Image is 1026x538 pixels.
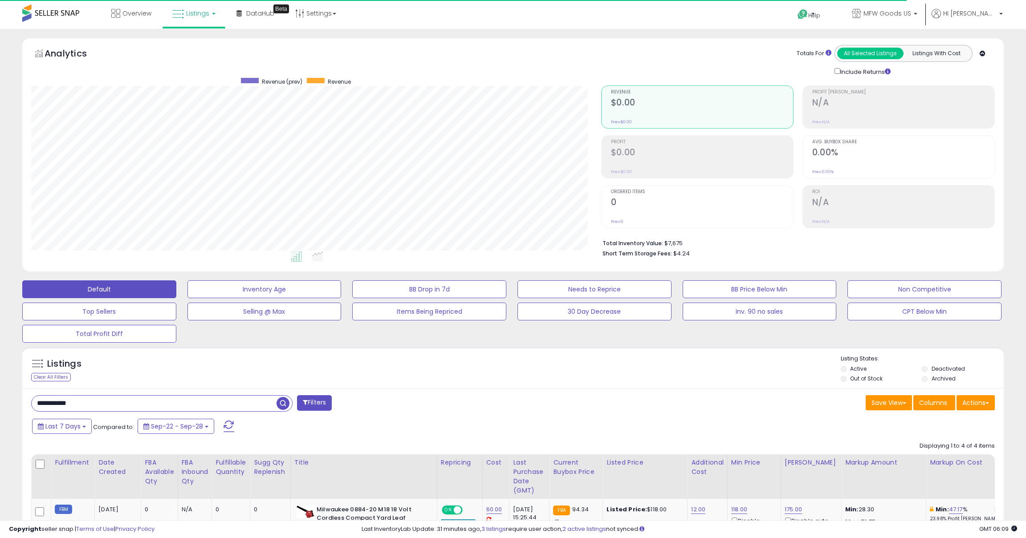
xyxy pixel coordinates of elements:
div: Current Buybox Price [553,458,599,477]
small: FBA [553,506,570,515]
h2: N/A [812,97,994,109]
h2: $0.00 [611,97,793,109]
div: Include Returns [828,66,901,77]
small: Prev: N/A [812,219,830,224]
div: Fulfillment [55,458,91,467]
span: OFF [461,506,476,514]
a: 175.00 [785,505,802,514]
th: Please note that this number is a calculation based on your required days of coverage and your ve... [250,454,291,499]
div: Min Price [731,458,777,467]
span: $4.24 [673,249,690,258]
button: Inventory Age [187,280,342,298]
button: Sep-22 - Sep-28 [138,419,214,434]
span: Revenue [611,90,793,95]
a: 3 listings [481,525,506,533]
strong: Min: [845,505,859,514]
span: Overview [122,9,151,18]
small: Prev: 0.00% [812,169,834,174]
span: ON [443,506,454,514]
b: Short Term Storage Fees: [603,250,672,257]
div: Displaying 1 to 4 of 4 items [920,442,995,450]
div: 0 [216,506,243,514]
a: 60.00 [486,505,502,514]
div: FBA Available Qty [145,458,174,486]
a: 2 active listings [562,525,606,533]
button: BB Price Below Min [683,280,837,298]
h5: Analytics [45,47,104,62]
div: Title [294,458,433,467]
b: Min: [936,505,949,514]
label: Out of Stock [850,375,883,382]
label: Active [850,365,867,372]
div: N/A [182,506,205,514]
div: Last Purchase Date (GMT) [513,458,546,495]
div: 0 [254,506,284,514]
button: Non Competitive [847,280,1002,298]
div: [DATE] [98,506,134,514]
small: FBM [55,505,72,514]
button: 30 Day Decrease [517,303,672,320]
div: Markup Amount [845,458,922,467]
span: MFW Goods US [863,9,911,18]
span: Profit [611,140,793,145]
li: $7,675 [603,237,988,248]
button: Columns [913,395,955,410]
label: Deactivated [932,365,965,372]
img: 31ZheDGgzNS._SL40_.jpg [297,506,314,518]
span: Help [808,12,820,19]
h2: $0.00 [611,147,793,159]
div: [DATE] 15:25:44 [513,506,542,522]
span: Compared to: [93,423,134,431]
div: Cost [486,458,506,467]
div: Listed Price [607,458,684,467]
b: Total Inventory Value: [603,239,663,247]
div: Fulfillable Quantity [216,458,246,477]
h2: 0 [611,197,793,209]
div: Markup on Cost [930,458,1007,467]
span: 94.34 [572,505,589,514]
div: Sugg Qty Replenish [254,458,287,477]
div: 0 [145,506,171,514]
div: Last InventoryLab Update: 31 minutes ago, require user action, not synced. [362,525,1017,534]
div: Repricing [441,458,479,467]
span: Ordered Items [611,190,793,194]
button: Last 7 Days [32,419,92,434]
button: Total Profit Diff [22,325,176,343]
span: 2025-10-7 06:09 GMT [979,525,1017,533]
button: Listings With Cost [903,48,969,59]
small: Prev: N/A [812,119,830,125]
h2: N/A [812,197,994,209]
a: Terms of Use [76,525,114,533]
button: Default [22,280,176,298]
button: Items Being Repriced [352,303,506,320]
small: Prev: 0 [611,219,623,224]
p: 28.30 [845,506,919,514]
a: Privacy Policy [115,525,155,533]
div: Tooltip anchor [273,4,289,13]
div: Totals For [797,49,831,58]
small: Prev: $0.00 [611,169,632,174]
b: Milwaukee 0884-20 M18 18 Volt Cordless Compact Yard Leaf Blower Sale [317,506,425,533]
b: Listed Price: [607,505,647,514]
button: Needs to Reprice [517,280,672,298]
div: seller snap | | [9,525,155,534]
button: Inv. 90 no sales [683,303,837,320]
div: Clear All Filters [31,373,71,381]
span: Avg. Buybox Share [812,140,994,145]
h2: 0.00% [812,147,994,159]
span: DataHub [246,9,274,18]
button: Top Sellers [22,303,176,320]
div: % [930,506,1004,522]
div: Date Created [98,458,137,477]
a: 118.00 [731,505,747,514]
a: Help [790,2,838,29]
i: Get Help [797,9,808,20]
a: 47.17 [949,505,963,514]
div: FBA inbound Qty [182,458,208,486]
a: Hi [PERSON_NAME] [932,9,1003,29]
button: All Selected Listings [837,48,904,59]
span: Sep-22 - Sep-28 [151,422,203,431]
button: BB Drop in 7d [352,280,506,298]
span: Listings [186,9,209,18]
button: Save View [866,395,912,410]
